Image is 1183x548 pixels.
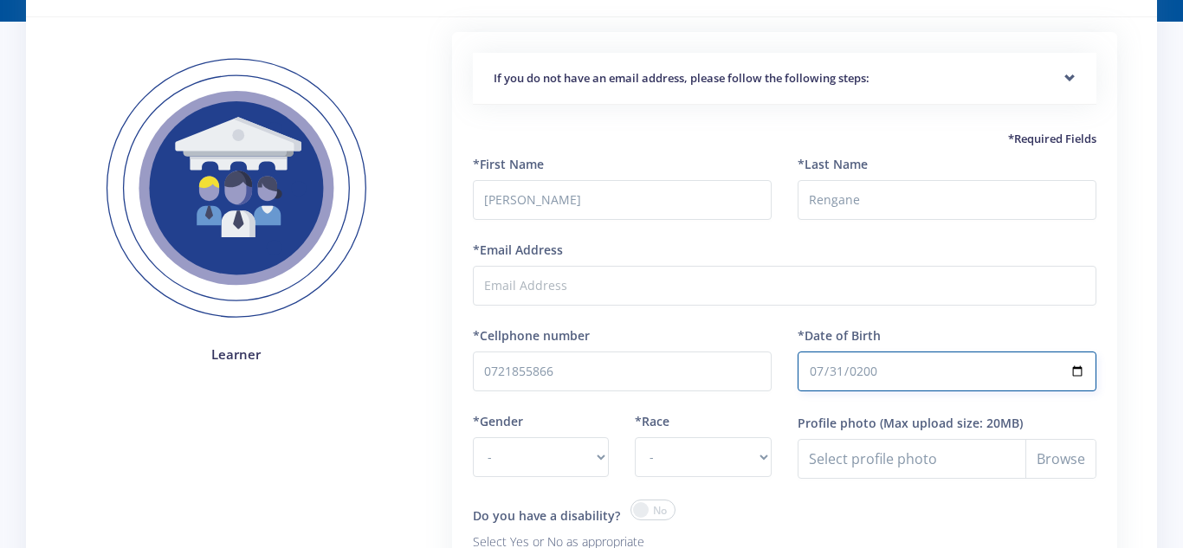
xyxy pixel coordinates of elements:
[473,326,590,345] label: *Cellphone number
[473,506,620,525] label: Do you have a disability?
[473,351,772,391] input: Number with no spaces
[473,241,563,259] label: *Email Address
[635,412,669,430] label: *Race
[473,180,772,220] input: First Name
[80,345,393,364] h4: Learner
[798,180,1096,220] input: Last Name
[494,70,1076,87] h5: If you do not have an email address, please follow the following steps:
[473,155,544,173] label: *First Name
[473,266,1096,306] input: Email Address
[473,412,523,430] label: *Gender
[473,131,1096,148] h5: *Required Fields
[798,414,876,432] label: Profile photo
[880,414,1023,432] label: (Max upload size: 20MB)
[798,326,881,345] label: *Date of Birth
[80,32,393,345] img: Learner
[798,155,868,173] label: *Last Name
